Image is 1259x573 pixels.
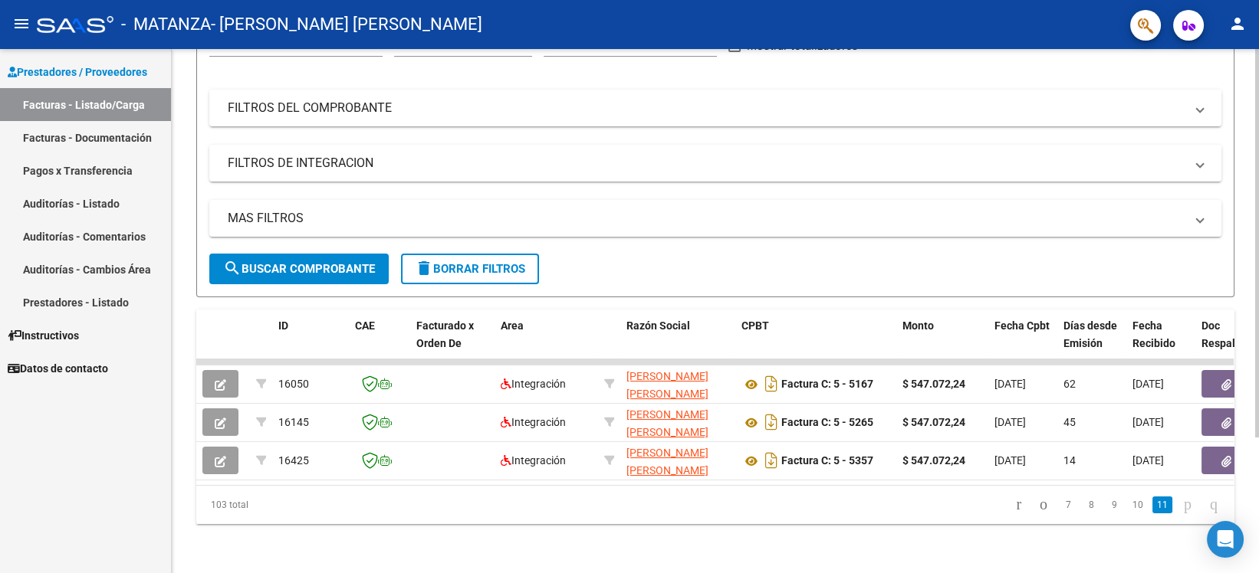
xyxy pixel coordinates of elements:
li: page 11 [1150,492,1175,518]
span: Días desde Emisión [1063,319,1117,349]
mat-icon: delete [415,259,433,277]
span: 62 [1063,378,1076,390]
span: Facturado x Orden De [416,319,474,349]
span: [PERSON_NAME] [PERSON_NAME] [626,370,708,400]
span: CAE [355,319,375,332]
span: Fecha Recibido [1132,319,1175,349]
mat-icon: search [223,259,242,277]
span: Integración [501,378,566,390]
span: [PERSON_NAME] [PERSON_NAME] [626,408,708,438]
span: [DATE] [1132,454,1164,467]
a: go to next page [1177,496,1198,513]
datatable-header-cell: Días desde Emisión [1057,309,1126,377]
i: Descargar documento [761,410,781,434]
span: - MATANZA [121,8,211,41]
mat-panel-title: FILTROS DE INTEGRACION [228,155,1185,172]
div: 103 total [196,486,401,524]
span: Monto [902,319,934,332]
a: 7 [1059,496,1077,513]
li: page 8 [1080,492,1103,518]
datatable-header-cell: Fecha Cpbt [988,309,1057,377]
span: Razón Social [626,319,690,332]
span: [DATE] [1132,416,1164,428]
datatable-header-cell: Razón Social [620,309,735,377]
span: - [PERSON_NAME] [PERSON_NAME] [211,8,482,41]
strong: $ 547.072,24 [902,416,965,428]
a: go to previous page [1033,496,1054,513]
span: 16425 [278,454,309,467]
i: Descargar documento [761,448,781,473]
strong: Factura C: 5 - 5357 [781,455,873,467]
span: ID [278,319,288,332]
span: [DATE] [994,378,1026,390]
span: Instructivos [8,327,79,344]
a: 10 [1128,496,1148,513]
span: 45 [1063,416,1076,428]
a: 9 [1105,496,1123,513]
strong: $ 547.072,24 [902,378,965,390]
mat-expansion-panel-header: FILTROS DE INTEGRACION [209,145,1221,182]
span: Borrar Filtros [415,262,525,276]
mat-panel-title: FILTROS DEL COMPROBANTE [228,100,1185,116]
span: Integración [501,454,566,467]
strong: Factura C: 5 - 5265 [781,417,873,429]
a: 11 [1152,496,1172,513]
a: go to last page [1203,496,1224,513]
button: Borrar Filtros [401,254,539,284]
span: 16050 [278,378,309,390]
mat-panel-title: MAS FILTROS [228,210,1185,227]
span: Buscar Comprobante [223,262,375,276]
span: [DATE] [994,416,1026,428]
span: 14 [1063,454,1076,467]
span: CPBT [741,319,769,332]
mat-expansion-panel-header: FILTROS DEL COMPROBANTE [209,90,1221,126]
span: Datos de contacto [8,360,108,377]
datatable-header-cell: Area [495,309,598,377]
div: 20101196691 [626,406,729,438]
div: 20101196691 [626,368,729,400]
li: page 10 [1126,492,1150,518]
span: 16145 [278,416,309,428]
datatable-header-cell: Facturado x Orden De [410,309,495,377]
span: [DATE] [1132,378,1164,390]
i: Descargar documento [761,372,781,396]
div: Open Intercom Messenger [1207,521,1244,558]
a: go to first page [1009,496,1028,513]
li: page 9 [1103,492,1126,518]
li: page 7 [1057,492,1080,518]
span: Integración [501,416,566,428]
span: Fecha Cpbt [994,319,1050,332]
mat-icon: person [1228,15,1247,33]
mat-icon: menu [12,15,31,33]
span: [PERSON_NAME] [PERSON_NAME] [626,447,708,476]
div: 20101196691 [626,444,729,476]
strong: Factura C: 5 - 5167 [781,378,873,391]
strong: $ 547.072,24 [902,454,965,467]
a: 8 [1082,496,1100,513]
span: Prestadores / Proveedores [8,64,147,80]
datatable-header-cell: Monto [896,309,988,377]
datatable-header-cell: CPBT [735,309,896,377]
button: Buscar Comprobante [209,254,389,284]
datatable-header-cell: CAE [349,309,410,377]
datatable-header-cell: ID [272,309,349,377]
datatable-header-cell: Fecha Recibido [1126,309,1195,377]
mat-expansion-panel-header: MAS FILTROS [209,200,1221,237]
span: [DATE] [994,454,1026,467]
span: Area [501,319,524,332]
